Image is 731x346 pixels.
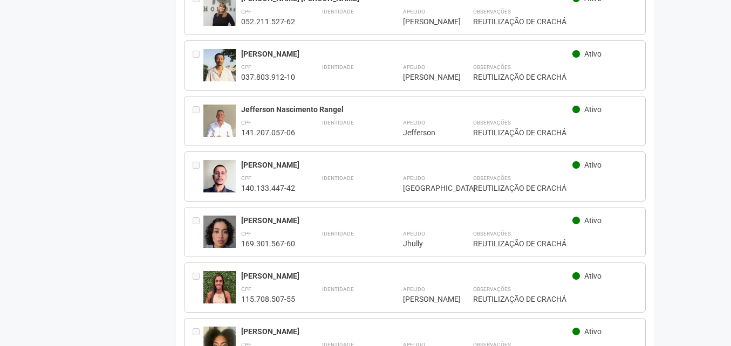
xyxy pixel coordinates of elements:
[241,120,251,126] strong: CPF
[473,175,511,181] strong: Observações
[193,271,203,304] div: Entre em contato com a Aministração para solicitar o cancelamento ou 2a via
[322,175,354,181] strong: Identidade
[403,294,446,304] div: [PERSON_NAME]
[473,183,638,193] div: REUTILIZAÇÃO DE CRACHÁ
[403,128,446,137] div: Jefferson
[241,239,295,248] div: 169.301.567-60
[241,231,251,237] strong: CPF
[193,160,203,193] div: Entre em contato com a Aministração para solicitar o cancelamento ou 2a via
[193,216,203,248] div: Entre em contato com a Aministração para solicitar o cancelamento ou 2a via
[241,327,573,336] div: [PERSON_NAME]
[241,175,251,181] strong: CPF
[203,49,236,81] img: user.jpg
[403,231,425,237] strong: Apelido
[241,49,573,59] div: [PERSON_NAME]
[584,327,602,336] span: Ativo
[584,161,602,169] span: Ativo
[473,231,511,237] strong: Observações
[322,120,354,126] strong: Identidade
[241,105,573,114] div: Jefferson Nascimento Rangel
[584,50,602,58] span: Ativo
[403,120,425,126] strong: Apelido
[322,64,354,70] strong: Identidade
[403,183,446,193] div: [GEOGRAPHIC_DATA]
[241,64,251,70] strong: CPF
[403,239,446,248] div: Jhully
[473,239,638,248] div: REUTILIZAÇÃO DE CRACHÁ
[241,9,251,15] strong: CPF
[403,286,425,292] strong: Apelido
[473,17,638,26] div: REUTILIZAÇÃO DE CRACHÁ
[203,271,236,306] img: user.jpg
[322,286,354,292] strong: Identidade
[584,272,602,280] span: Ativo
[241,271,573,281] div: [PERSON_NAME]
[193,49,203,82] div: Entre em contato com a Aministração para solicitar o cancelamento ou 2a via
[241,72,295,82] div: 037.803.912-10
[241,128,295,137] div: 141.207.057-06
[473,64,511,70] strong: Observações
[241,286,251,292] strong: CPF
[203,160,236,203] img: user.jpg
[322,231,354,237] strong: Identidade
[473,294,638,304] div: REUTILIZAÇÃO DE CRACHÁ
[473,9,511,15] strong: Observações
[241,294,295,304] div: 115.708.507-55
[403,72,446,82] div: [PERSON_NAME]
[473,120,511,126] strong: Observações
[241,216,573,225] div: [PERSON_NAME]
[322,9,354,15] strong: Identidade
[473,128,638,137] div: REUTILIZAÇÃO DE CRACHÁ
[241,183,295,193] div: 140.133.447-42
[403,17,446,26] div: [PERSON_NAME]
[473,286,511,292] strong: Observações
[403,175,425,181] strong: Apelido
[241,17,295,26] div: 052.211.527-62
[584,216,602,225] span: Ativo
[241,160,573,170] div: [PERSON_NAME]
[584,105,602,114] span: Ativo
[473,72,638,82] div: REUTILIZAÇÃO DE CRACHÁ
[403,9,425,15] strong: Apelido
[203,216,236,273] img: user.jpg
[203,105,236,153] img: user.jpg
[403,64,425,70] strong: Apelido
[193,105,203,137] div: Entre em contato com a Aministração para solicitar o cancelamento ou 2a via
